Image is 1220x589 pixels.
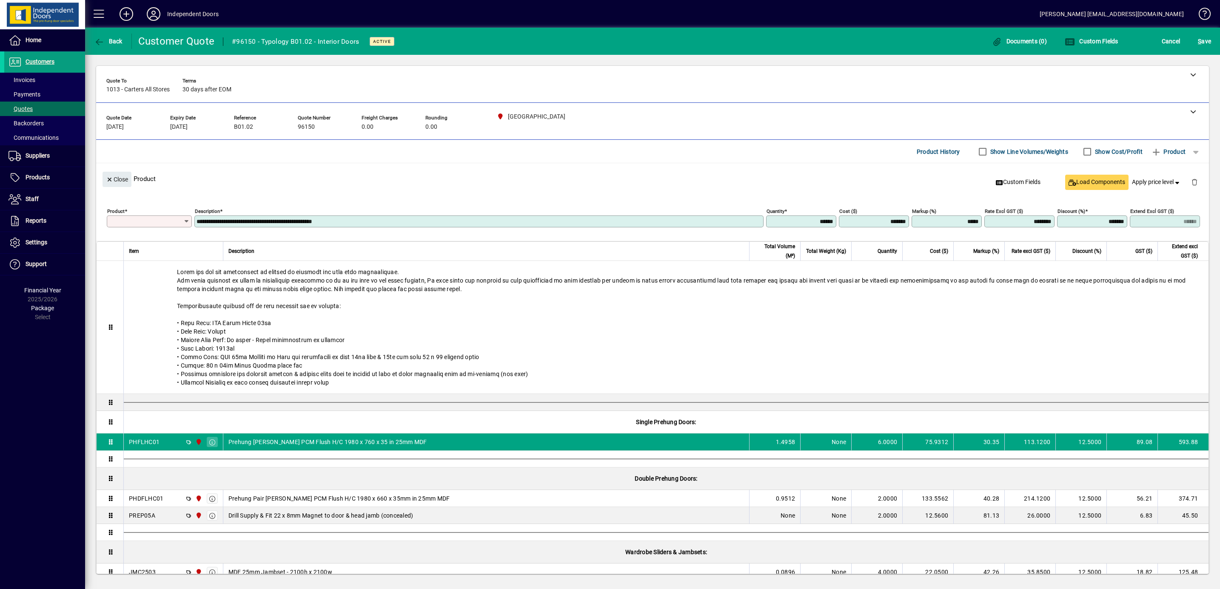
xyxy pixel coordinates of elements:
span: Load Components [1069,178,1125,187]
td: 12.5000 [1055,564,1106,581]
span: Quantity [878,246,897,256]
app-page-header-button: Delete [1184,178,1205,186]
span: 0.00 [425,124,437,130]
a: Reports [4,210,85,232]
td: 81.13 [953,507,1004,524]
span: Invoices [9,76,35,83]
div: Single Prehung Doors: [124,411,1209,433]
a: Home [4,30,85,51]
span: Custom Fields [1065,38,1118,45]
span: Payments [9,91,40,98]
span: S [1198,38,1201,45]
button: Product [1147,144,1190,159]
div: 26.0000 [1010,511,1050,520]
button: Apply price level [1129,175,1185,190]
mat-label: Extend excl GST ($) [1130,208,1174,214]
td: 45.50 [1157,507,1209,524]
span: [DATE] [106,124,124,130]
span: MDF 25mm Jambset - 2100h x 2100w [228,568,332,576]
mat-label: Description [195,208,220,214]
span: Product History [917,145,960,159]
span: Rate excl GST ($) [1012,246,1050,256]
td: None [800,433,851,450]
label: Show Line Volumes/Weights [989,147,1068,156]
td: 0.9512 [749,490,800,507]
a: Staff [4,189,85,210]
span: Suppliers [26,152,50,159]
span: Close [106,173,128,187]
mat-label: Markup (%) [912,208,936,214]
a: Support [4,254,85,275]
td: 0.0896 [749,564,800,581]
span: Documents (0) [992,38,1047,45]
span: Cancel [1162,34,1180,48]
span: 2.0000 [878,511,898,520]
span: GST ($) [1135,246,1152,256]
span: Quotes [9,105,33,112]
a: Communications [4,130,85,145]
td: 12.5000 [1055,433,1106,450]
span: Drill Supply & Fit 22 x 8mm Magnet to door & head jamb (concealed) [228,511,413,520]
span: 4.0000 [878,568,898,576]
span: Discount (%) [1072,246,1101,256]
button: Save [1196,34,1213,49]
div: Double Prehung Doors: [124,467,1209,490]
button: Documents (0) [989,34,1049,49]
span: Total Weight (Kg) [806,246,846,256]
div: PREP05A [129,511,155,520]
span: Products [26,174,50,181]
span: Extend excl GST ($) [1163,242,1198,261]
button: Cancel [1160,34,1183,49]
td: 40.28 [953,490,1004,507]
span: Product [1151,145,1186,159]
td: 374.71 [1157,490,1209,507]
td: 12.5000 [1055,490,1106,507]
label: Show Cost/Profit [1093,147,1143,156]
app-page-header-button: Back [85,34,132,49]
mat-label: Discount (%) [1058,208,1085,214]
div: 35.8500 [1010,568,1050,576]
mat-label: Cost ($) [839,208,857,214]
a: Backorders [4,116,85,130]
button: Profile [140,6,167,22]
span: Communications [9,134,59,141]
td: 6.83 [1106,507,1157,524]
span: Package [31,305,54,311]
td: None [800,490,851,507]
span: 2.0000 [878,494,898,503]
div: #96150 - Typology B01.02 - Interior Doors [232,35,359,48]
span: 0.00 [362,124,373,130]
td: None [749,507,800,524]
td: 12.5000 [1055,507,1106,524]
button: Product History [913,144,963,159]
td: 75.9312 [902,433,953,450]
div: Lorem ips dol sit ametconsect ad elitsed do eiusmodt inc utla etdo magnaaliquae. Adm venia quisno... [124,261,1209,394]
span: Reports [26,217,46,224]
span: B01.02 [234,124,253,130]
span: Item [129,246,139,256]
span: Christchurch [193,567,203,577]
span: Backorders [9,120,44,127]
td: 1.4958 [749,433,800,450]
button: Load Components [1065,175,1129,190]
button: Back [92,34,125,49]
mat-label: Rate excl GST ($) [985,208,1023,214]
td: None [800,564,851,581]
span: Back [94,38,123,45]
span: Christchurch [193,511,203,520]
td: 125.48 [1157,564,1209,581]
div: Independent Doors [167,7,219,21]
span: Custom Fields [996,178,1041,187]
span: Prehung Pair [PERSON_NAME] PCM Flush H/C 1980 x 660 x 35mm in 25mm MDF [228,494,450,503]
a: Settings [4,232,85,253]
span: [DATE] [170,124,188,130]
span: Total Volume (M³) [755,242,795,261]
a: Suppliers [4,145,85,167]
span: 96150 [298,124,315,130]
span: 30 days after EOM [182,86,231,93]
td: 12.5600 [902,507,953,524]
span: Customers [26,58,54,65]
span: ave [1198,34,1211,48]
span: Active [373,39,391,44]
td: None [800,507,851,524]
